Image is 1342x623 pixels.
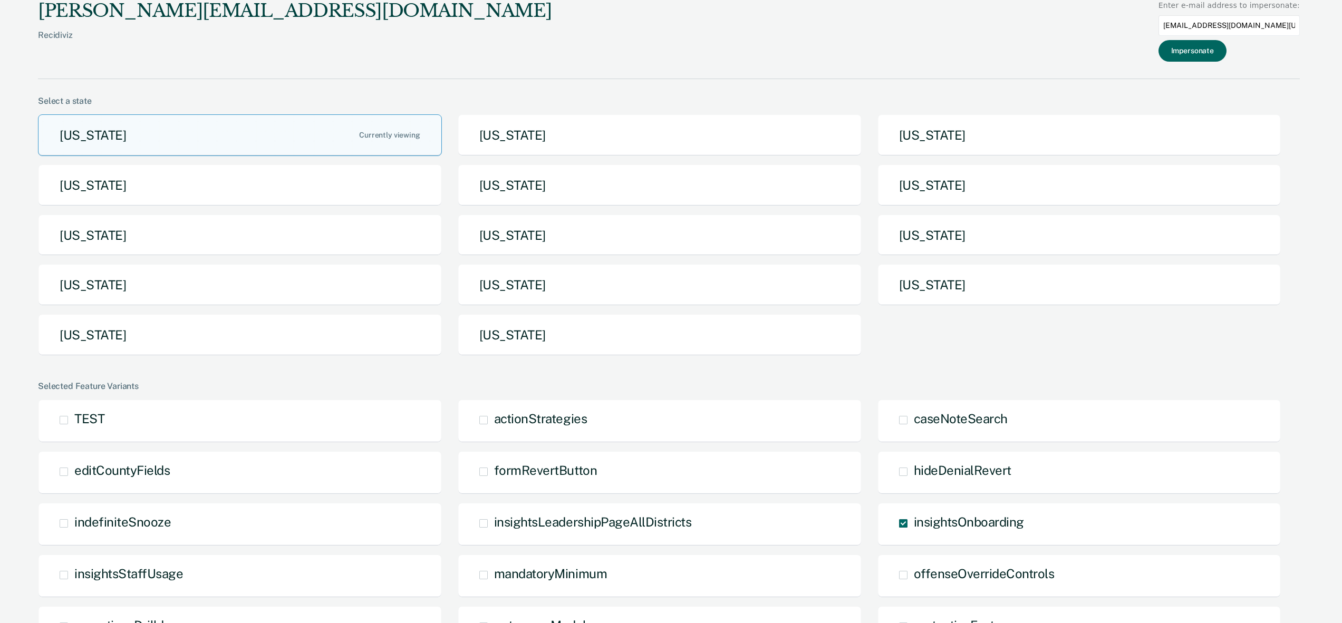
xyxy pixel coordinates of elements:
[458,215,862,256] button: [US_STATE]
[74,514,171,529] span: indefiniteSnooze
[877,215,1281,256] button: [US_STATE]
[458,314,862,356] button: [US_STATE]
[1158,15,1300,36] input: Enter an email to impersonate...
[74,411,104,426] span: TEST
[877,164,1281,206] button: [US_STATE]
[38,264,442,306] button: [US_STATE]
[458,164,862,206] button: [US_STATE]
[38,314,442,356] button: [US_STATE]
[914,514,1024,529] span: insightsOnboarding
[38,30,552,57] div: Recidiviz
[877,264,1281,306] button: [US_STATE]
[877,114,1281,156] button: [US_STATE]
[38,96,1300,106] div: Select a state
[494,463,597,478] span: formRevertButton
[494,566,607,581] span: mandatoryMinimum
[914,463,1011,478] span: hideDenialRevert
[38,381,1300,391] div: Selected Feature Variants
[494,514,692,529] span: insightsLeadershipPageAllDistricts
[458,264,862,306] button: [US_STATE]
[458,114,862,156] button: [US_STATE]
[914,566,1055,581] span: offenseOverrideControls
[1158,40,1227,62] button: Impersonate
[74,463,170,478] span: editCountyFields
[494,411,587,426] span: actionStrategies
[914,411,1008,426] span: caseNoteSearch
[74,566,183,581] span: insightsStaffUsage
[38,114,442,156] button: [US_STATE]
[38,164,442,206] button: [US_STATE]
[38,215,442,256] button: [US_STATE]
